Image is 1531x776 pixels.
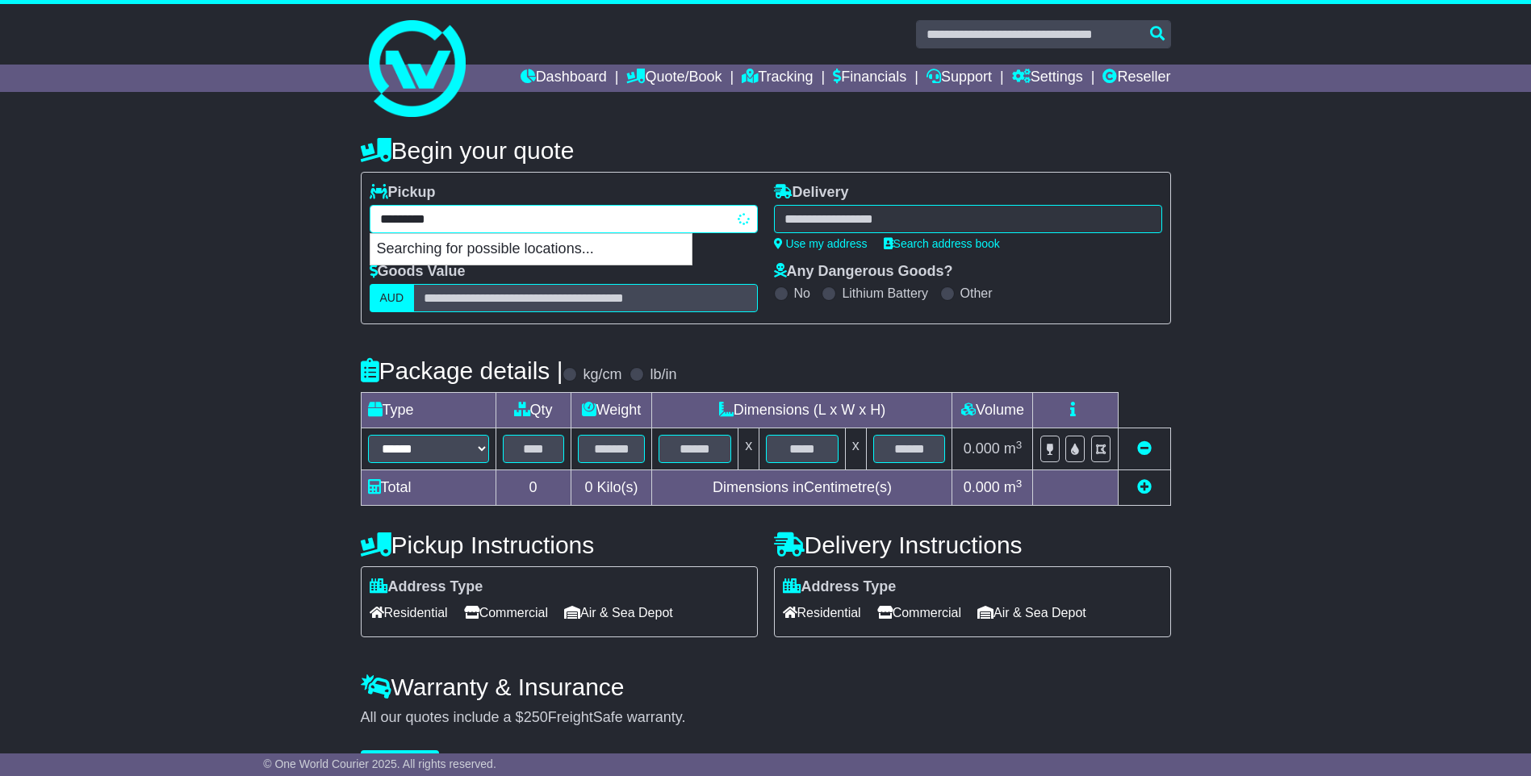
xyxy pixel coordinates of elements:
label: Goods Value [370,263,466,281]
span: 250 [524,709,548,725]
label: Delivery [774,184,849,202]
span: Residential [370,600,448,625]
a: Search address book [884,237,1000,250]
label: Address Type [783,578,897,596]
a: Add new item [1137,479,1152,495]
span: Air & Sea Depot [977,600,1086,625]
span: 0.000 [964,440,1000,457]
div: All our quotes include a $ FreightSafe warranty. [361,709,1171,727]
span: m [1004,479,1023,495]
label: Lithium Battery [842,286,928,301]
h4: Warranty & Insurance [361,674,1171,700]
a: Remove this item [1137,440,1152,457]
a: Use my address [774,237,868,250]
td: Dimensions (L x W x H) [652,393,952,428]
span: Commercial [877,600,961,625]
td: x [845,428,866,470]
span: 0.000 [964,479,1000,495]
label: AUD [370,284,415,312]
td: Weight [571,393,652,428]
label: No [794,286,810,301]
label: Address Type [370,578,483,596]
p: Searching for possible locations... [370,234,692,265]
a: Quote/Book [626,65,722,92]
a: Financials [833,65,906,92]
span: © One World Courier 2025. All rights reserved. [263,757,496,770]
label: Pickup [370,184,436,202]
td: Type [361,393,496,428]
a: Tracking [742,65,813,92]
sup: 3 [1016,439,1023,451]
td: Total [361,470,496,506]
span: m [1004,440,1023,457]
span: Air & Sea Depot [564,600,673,625]
td: Qty [496,393,571,428]
span: Residential [783,600,861,625]
a: Support [927,65,992,92]
td: Dimensions in Centimetre(s) [652,470,952,506]
h4: Pickup Instructions [361,532,758,558]
h4: Package details | [361,357,563,384]
a: Reseller [1102,65,1170,92]
td: x [738,428,759,470]
span: Commercial [464,600,548,625]
td: 0 [496,470,571,506]
a: Dashboard [521,65,607,92]
label: kg/cm [583,366,621,384]
label: Other [960,286,993,301]
a: Settings [1012,65,1083,92]
td: Volume [952,393,1033,428]
label: Any Dangerous Goods? [774,263,953,281]
sup: 3 [1016,478,1023,490]
h4: Delivery Instructions [774,532,1171,558]
label: lb/in [650,366,676,384]
typeahead: Please provide city [370,205,758,233]
td: Kilo(s) [571,470,652,506]
h4: Begin your quote [361,137,1171,164]
span: 0 [584,479,592,495]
